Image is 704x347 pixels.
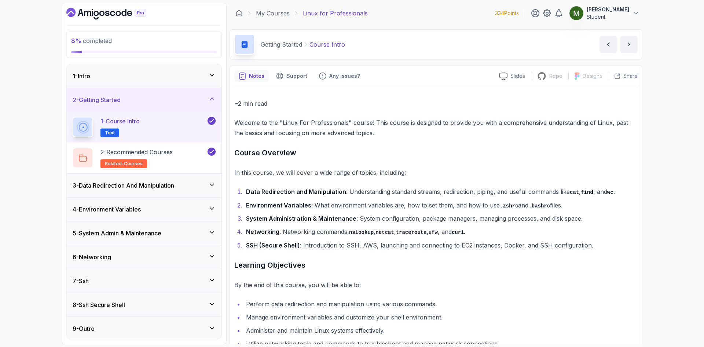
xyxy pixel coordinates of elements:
a: Slides [494,72,531,80]
button: 3-Data Redirection And Manipulation [67,174,221,197]
p: 334 Points [495,10,519,17]
button: 5-System Admin & Maintenance [67,221,221,245]
p: By the end of this course, you will be able to: [234,280,638,290]
button: 1-Intro [67,64,221,88]
span: Text [105,130,115,136]
code: .bashrc [528,203,550,209]
p: Support [286,72,307,80]
span: 8 % [71,37,81,44]
h3: 6 - Networking [73,253,111,261]
button: user profile image[PERSON_NAME]Student [569,6,639,21]
h3: 3 - Data Redirection And Manipulation [73,181,174,190]
p: Linux for Professionals [303,9,368,18]
h3: 7 - Ssh [73,276,89,285]
h3: 4 - Environment Variables [73,205,141,214]
strong: Environment Variables [246,202,311,209]
button: 1-Course IntroText [73,117,216,137]
p: 1 - Course Intro [100,117,140,126]
p: Share [623,72,638,80]
li: : Networking commands, , , , , and . [244,227,638,237]
span: related-courses [105,161,143,167]
p: Getting Started [261,40,302,49]
code: .zshrc [500,203,518,209]
li: : Understanding standard streams, redirection, piping, and useful commands like , , and . [244,187,638,197]
button: next content [620,36,638,53]
li: : What environment variables are, how to set them, and how to use and files. [244,200,638,211]
li: : System configuration, package managers, managing processes, and disk space. [244,213,638,224]
code: curl [452,229,464,235]
button: 6-Networking [67,245,221,269]
button: Feedback button [315,70,364,82]
button: 2-Getting Started [67,88,221,112]
a: Dashboard [66,8,163,19]
h3: Learning Objectives [234,259,638,271]
p: Repo [549,72,562,80]
li: Administer and maintain Linux systems effectively. [244,325,638,336]
p: Slides [510,72,525,80]
a: My Courses [256,9,290,18]
p: Notes [249,72,264,80]
h3: 8 - Ssh Secure Shell [73,300,125,309]
code: cat [570,189,579,195]
button: Support button [272,70,312,82]
code: find [581,189,593,195]
li: Perform data redirection and manipulation using various commands. [244,299,638,309]
button: notes button [234,70,269,82]
button: 8-Ssh Secure Shell [67,293,221,317]
h3: 9 - Outro [73,324,95,333]
button: 9-Outro [67,317,221,340]
button: Share [608,72,638,80]
strong: Data Redirection and Manipulation [246,188,346,195]
li: : Introduction to SSH, AWS, launching and connecting to EC2 instances, Docker, and SSH configurat... [244,240,638,250]
p: Designs [583,72,602,80]
h3: 1 - Intro [73,72,90,80]
code: nslookup [349,229,374,235]
code: wc [607,189,613,195]
p: Course Intro [309,40,345,49]
h3: Course Overview [234,147,638,159]
h3: 2 - Getting Started [73,95,121,104]
button: 7-Ssh [67,269,221,293]
p: Welcome to the "Linux For Professionals" course! This course is designed to provide you with a co... [234,118,638,138]
p: [PERSON_NAME] [587,6,629,13]
code: traceroute [396,229,427,235]
code: ufw [429,229,438,235]
li: Manage environment variables and customize your shell environment. [244,312,638,322]
button: 4-Environment Variables [67,198,221,221]
a: Dashboard [235,10,243,17]
p: Student [587,13,629,21]
p: 2 - Recommended Courses [100,148,173,156]
p: In this course, we will cover a wide range of topics, including: [234,167,638,178]
p: ~2 min read [234,98,638,109]
h3: 5 - System Admin & Maintenance [73,229,161,238]
button: 2-Recommended Coursesrelated-courses [73,148,216,168]
strong: SSH (Secure Shell) [246,242,300,249]
span: completed [71,37,112,44]
code: netcat [375,229,394,235]
button: previous content [599,36,617,53]
img: user profile image [569,6,583,20]
p: Any issues? [329,72,360,80]
strong: Networking [246,228,279,235]
strong: System Administration & Maintenance [246,215,356,222]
